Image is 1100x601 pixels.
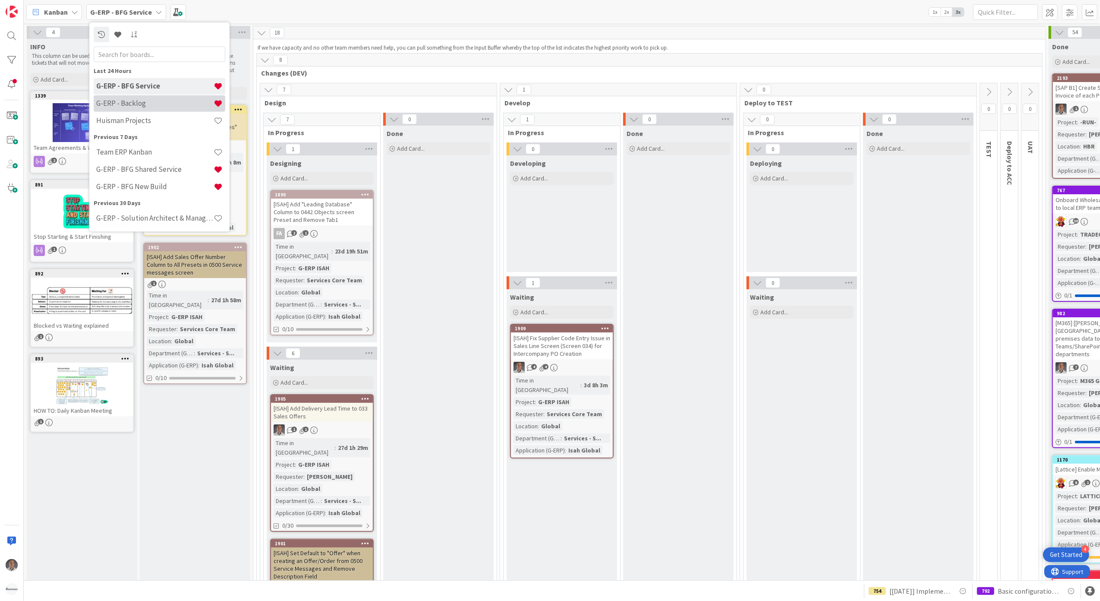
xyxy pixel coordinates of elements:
[1073,364,1079,370] span: 7
[325,312,326,321] span: :
[1005,141,1014,185] span: Deploy to ACC
[31,142,133,153] div: Team Agreements & Work policies
[1052,42,1068,51] span: Done
[296,460,331,469] div: G-ERP ISAH
[299,288,322,297] div: Global
[1073,106,1079,111] span: 1
[274,438,334,457] div: Time in [GEOGRAPHIC_DATA]
[291,427,297,432] span: 1
[336,443,370,452] div: 27d 1h 29m
[627,129,643,138] span: Done
[177,324,178,334] span: :
[274,275,303,285] div: Requester
[271,199,373,225] div: [ISAH] Add "Leading Database" Column to 0442 Objects screen Preset and Remove Tab1
[766,144,780,154] span: 0
[1078,117,1098,127] div: -RUN-
[94,66,225,75] div: Last 24 Hours
[941,8,952,16] span: 2x
[280,114,295,125] span: 7
[274,460,295,469] div: Project
[51,158,57,163] span: 2
[96,182,214,191] h4: G-ERP - BFG New Build
[514,433,561,443] div: Department (G-ERP)
[271,191,373,199] div: 1890
[1056,130,1085,139] div: Requester
[270,28,284,38] span: 18
[1056,503,1085,513] div: Requester
[1085,503,1087,513] span: :
[96,165,214,174] h4: G-ERP - BFG Shared Service
[31,355,133,416] div: 893HOW TO: Daily Kanban Meeting
[296,263,331,273] div: G-ERP ISAH
[514,376,580,395] div: Time in [GEOGRAPHIC_DATA]
[1056,491,1077,501] div: Project
[1056,388,1085,398] div: Requester
[271,547,373,582] div: [ISAH] Set Default to "Offer" when creating an Offer/Order from 0500 Service Messages and Remove ...
[275,541,373,547] div: 1901
[303,275,305,285] span: :
[520,308,548,316] span: Add Card...
[511,325,613,359] div: 1909[ISAH] Fix Supplier Code Entry Issue in Sales Line Screen (Screen 034) for Intercompany PO Cr...
[511,332,613,359] div: [ISAH] Fix Supplier Code Entry Issue in Sales Line Screen (Screen 034) for Intercompany PO Creation
[750,293,774,301] span: Waiting
[299,484,322,493] div: Global
[929,8,941,16] span: 1x
[637,145,665,152] span: Add Card...
[1056,242,1085,251] div: Requester
[1068,27,1082,38] span: 54
[275,396,373,402] div: 1905
[31,231,133,242] div: Stop Starting & Start Finishing
[514,397,535,407] div: Project
[511,362,613,373] div: PS
[274,424,285,436] img: PS
[144,251,246,278] div: [ISAH] Add Sales Offer Number Column to All Presets in 0500 Service messages screen
[1064,291,1072,300] span: 0 / 1
[258,44,1041,51] p: If we have capacity and no other team members need help, you can pull something from the Input Bu...
[298,484,299,493] span: :
[38,419,44,424] span: 1
[565,446,566,455] span: :
[321,300,322,309] span: :
[275,192,373,198] div: 1890
[514,362,525,373] img: PS
[144,244,246,278] div: 1902[ISAH] Add Sales Offer Number Column to All Presets in 0500 Service messages screen
[274,496,321,506] div: Department (G-ERP)
[96,214,214,222] h4: G-ERP - Solution Architect & Management
[271,228,373,239] div: FA
[582,380,610,390] div: 3d 8h 3m
[198,361,199,370] span: :
[271,395,373,403] div: 1905
[1023,104,1037,114] span: 0
[147,312,168,322] div: Project
[1085,242,1087,251] span: :
[51,247,57,252] span: 1
[273,55,288,65] span: 8
[35,271,133,277] div: 892
[282,521,293,530] span: 0/30
[147,324,177,334] div: Requester
[514,409,543,419] div: Requester
[1056,400,1080,410] div: Location
[265,98,486,107] span: Design
[1077,376,1078,386] span: :
[504,98,726,107] span: Develop
[1056,117,1077,127] div: Project
[517,85,531,95] span: 1
[144,244,246,251] div: 1902
[543,409,545,419] span: :
[1085,388,1087,398] span: :
[998,586,1059,596] span: Basic configuration Isah test environment HSG
[274,508,325,518] div: Application (G-ERP)
[514,446,565,455] div: Application (G-ERP)
[96,148,214,156] h4: Team ERP Kanban
[511,325,613,332] div: 1909
[1056,362,1067,373] img: PS
[18,1,39,12] span: Support
[1080,254,1081,263] span: :
[96,99,214,108] h4: G-ERP - Backlog
[31,270,133,331] div: 892Blocked vs Waiting explained
[94,132,225,141] div: Previous 7 Days
[1026,141,1035,154] span: UAT
[261,69,1031,77] span: Changes (DEV)
[271,540,373,547] div: 1901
